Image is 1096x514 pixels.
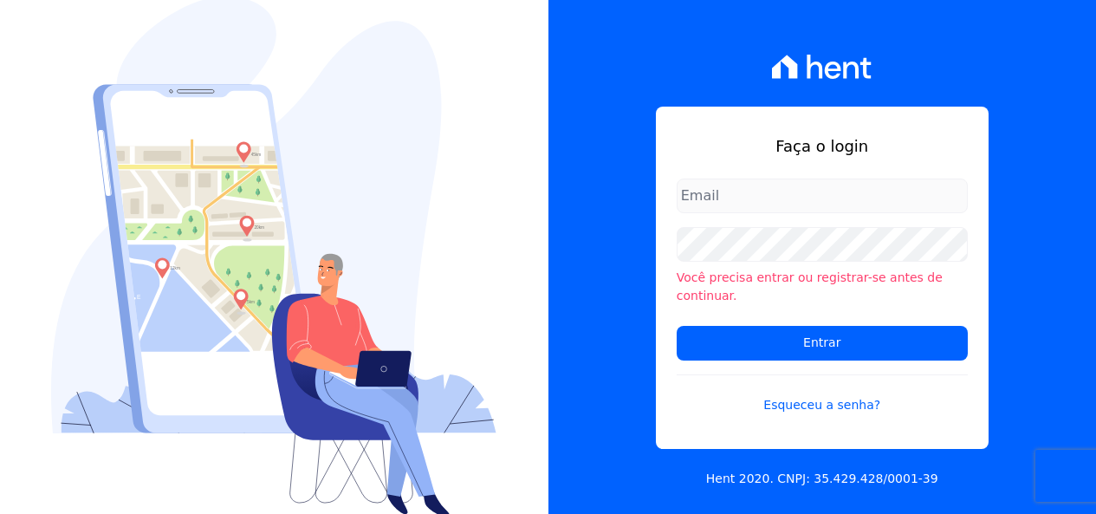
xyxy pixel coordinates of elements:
[677,134,968,158] h1: Faça o login
[677,179,968,213] input: Email
[677,374,968,414] a: Esqueceu a senha?
[677,269,968,305] li: Você precisa entrar ou registrar-se antes de continuar.
[706,470,938,488] p: Hent 2020. CNPJ: 35.429.428/0001-39
[677,326,968,361] input: Entrar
